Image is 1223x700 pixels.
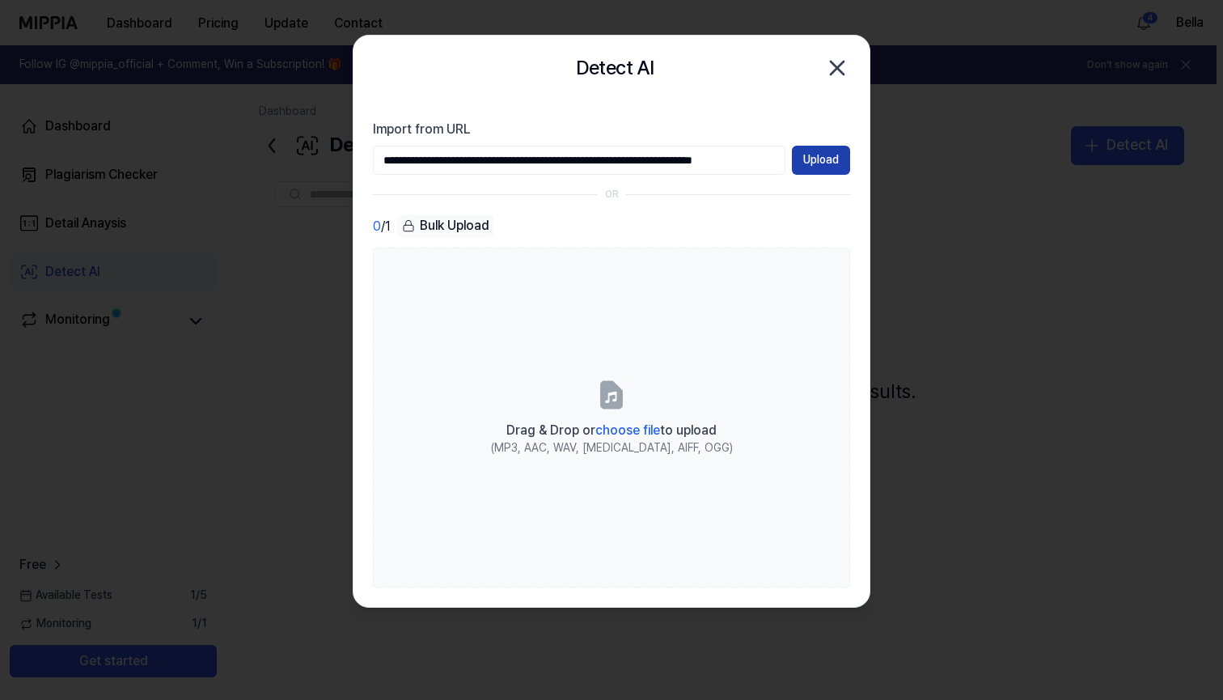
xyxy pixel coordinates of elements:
[373,214,391,238] div: / 1
[506,422,717,438] span: Drag & Drop or to upload
[576,53,654,83] h2: Detect AI
[792,146,850,175] button: Upload
[595,422,660,438] span: choose file
[397,214,494,238] button: Bulk Upload
[491,440,733,456] div: (MP3, AAC, WAV, [MEDICAL_DATA], AIFF, OGG)
[373,217,381,236] span: 0
[397,214,494,237] div: Bulk Upload
[605,188,619,202] div: OR
[373,120,850,139] label: Import from URL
